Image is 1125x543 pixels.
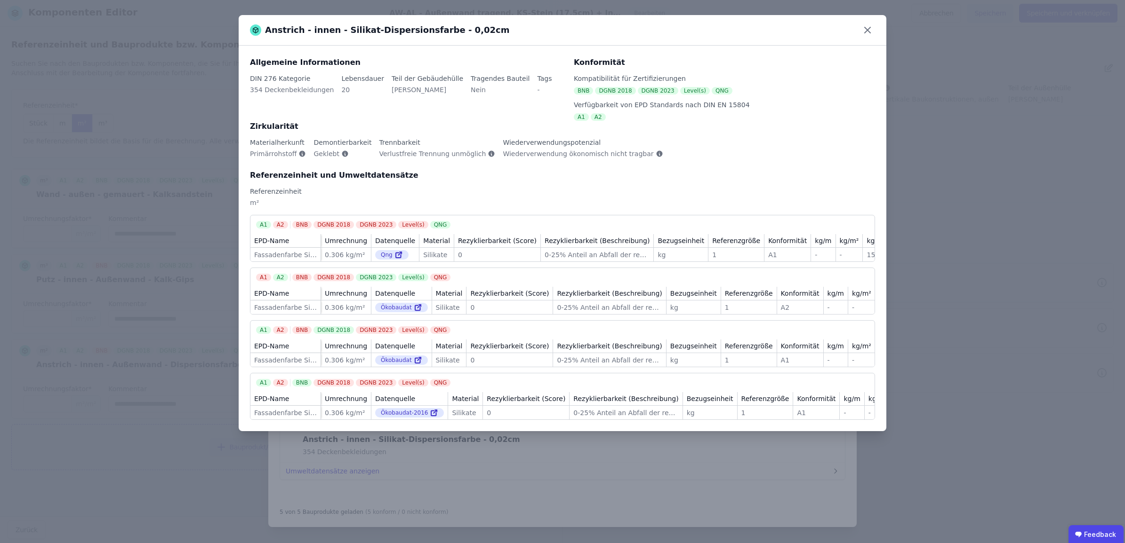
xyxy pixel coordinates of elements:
div: Umrechnung [325,289,367,298]
div: - [828,355,844,365]
div: Material [436,289,463,298]
div: A1 [797,408,836,417]
div: Ökobaudat [375,303,428,312]
span: Primärrohstoff [250,149,297,158]
div: Anstrich - innen - Silikat-Dispersionsfarbe - 0,02cm [250,24,509,37]
div: Fassadenfarbe Silikat-Dispersionsfarbe [254,355,317,365]
div: DGNB 2018 [313,221,354,228]
div: Silikate [436,355,463,365]
div: Wiederverwendungspotenzial [503,138,663,147]
div: kg [687,408,733,417]
div: Referenzgröße [725,289,773,298]
div: kg/m [828,289,844,298]
div: Rezyklierbarkeit (Beschreibung) [557,289,662,298]
div: A2 [273,274,288,281]
div: Fassadenfarbe Silikat-Dispersionsfarbe [254,303,317,312]
div: A1 [768,250,807,260]
div: Bezugseinheit [658,236,704,245]
div: m² [250,198,875,215]
div: 0-25% Anteil an Abfall der recycled wird [545,250,650,260]
div: - [828,303,844,312]
div: DGNB 2023 [356,274,396,281]
div: Rezyklierbarkeit (Score) [470,289,549,298]
div: Nein [471,85,530,102]
div: - [852,355,871,365]
div: kg [658,250,704,260]
div: Referenzgröße [725,341,773,351]
div: 20 [341,85,384,102]
div: 0.306 kg/m² [325,355,367,365]
div: Rezyklierbarkeit (Beschreibung) [545,236,650,245]
div: Fassadenfarbe Silikat-Dispersionsfarbe [254,250,317,260]
div: QNG [430,274,451,281]
div: kg/m² [852,341,871,351]
div: Rezyklierbarkeit (Score) [470,341,549,351]
div: Referenzeinheit [250,187,875,196]
div: BNB [292,274,312,281]
div: EPD-Name [254,341,289,351]
div: Lebensdauer [341,74,384,83]
div: DGNB 2018 [313,379,354,386]
span: Wiederverwendung ökonomisch nicht tragbar [503,149,653,158]
div: Referenzgröße [741,394,789,403]
div: Bezugseinheit [670,341,717,351]
div: kg/m² [840,236,859,245]
div: DGNB 2018 [595,87,635,94]
div: 0.306 kg/m² [325,408,367,417]
div: Bezugseinheit [670,289,717,298]
div: Umrechnung [325,341,367,351]
div: DGNB 2018 [313,326,354,334]
div: kg/m [844,394,860,403]
div: Verfügbarkeit von EPD Standards nach DIN EN 15804 [574,100,875,110]
div: Rezyklierbarkeit (Score) [458,236,537,245]
div: kg [670,303,717,312]
div: 354 Deckenbekleidungen [250,85,334,102]
div: - [844,408,860,417]
div: 0 [487,408,565,417]
div: DGNB 2023 [356,221,396,228]
div: A1 [256,221,271,228]
div: BNB [574,87,593,94]
div: 0-25% Anteil an Abfall der recycled wird [557,303,662,312]
div: Tags [537,74,552,83]
div: DGNB 2023 [356,379,396,386]
div: Konformität [797,394,836,403]
div: kg/m [828,341,844,351]
div: kg/m [815,236,831,245]
div: A1 [256,379,271,386]
div: BNB [292,221,312,228]
div: 0-25% Anteil an Abfall der recycled wird [573,408,678,417]
div: QNG [430,221,451,228]
div: - [868,408,888,417]
div: EPD-Name [254,394,289,403]
div: A1 [574,113,589,121]
div: Allgemeine Informationen [250,57,562,68]
div: Material [423,236,450,245]
div: 0 [470,355,549,365]
div: Ökobaudat [375,355,428,365]
div: Material [436,341,463,351]
div: Rezyklierbarkeit (Beschreibung) [573,394,678,403]
div: Kompatibilität für Zertifizierungen [574,74,875,83]
div: A2 [591,113,606,121]
div: A1 [256,326,271,334]
div: Referenzeinheit und Umweltdatensätze [250,170,875,181]
div: Konformität [768,236,807,245]
div: Rezyklierbarkeit (Beschreibung) [557,341,662,351]
div: kg/m² [868,394,888,403]
div: Datenquelle [375,236,415,245]
div: Referenzgröße [712,236,760,245]
span: Geklebt [313,149,339,158]
div: A2 [273,221,288,228]
div: 0 [470,303,549,312]
div: [PERSON_NAME] [392,85,463,102]
div: Fassadenfarbe Silikat-Dispersionsfarbe [254,408,317,417]
div: 1 [725,355,773,365]
div: - [840,250,859,260]
div: Trennbarkeit [379,138,496,147]
div: Materialherkunft [250,138,306,147]
div: A2 [273,379,288,386]
div: 0-25% Anteil an Abfall der recycled wird [557,355,662,365]
div: Level(s) [398,221,428,228]
div: 1 [741,408,789,417]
